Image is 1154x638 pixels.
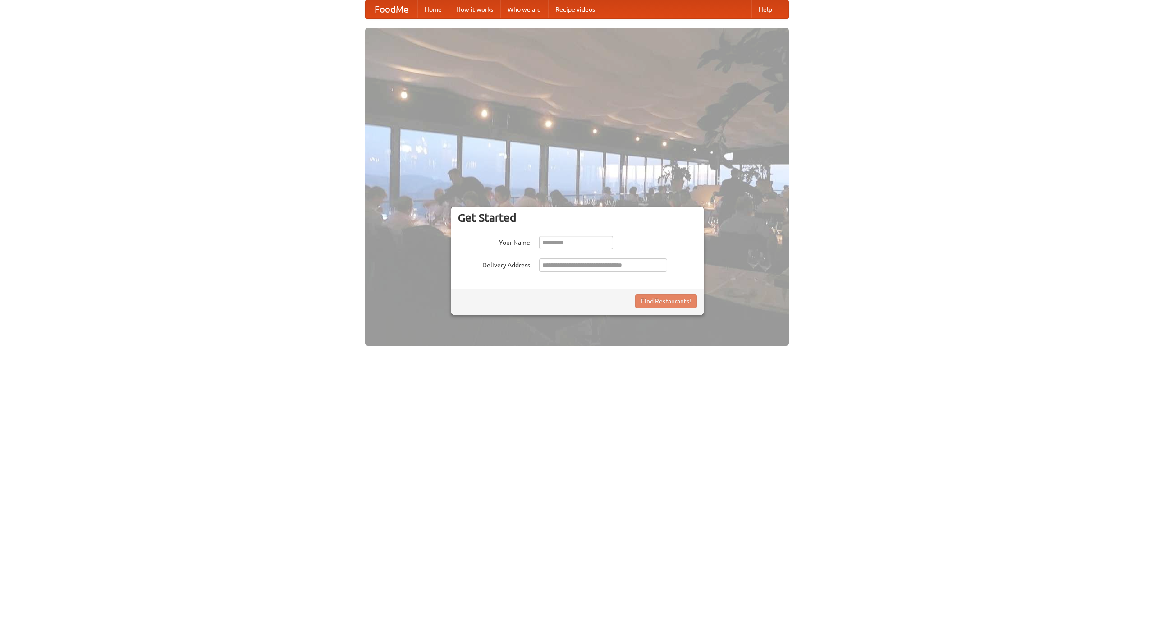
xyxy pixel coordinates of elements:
a: How it works [449,0,500,18]
label: Delivery Address [458,258,530,270]
a: Home [417,0,449,18]
a: Help [751,0,779,18]
button: Find Restaurants! [635,294,697,308]
a: Who we are [500,0,548,18]
a: Recipe videos [548,0,602,18]
h3: Get Started [458,211,697,225]
label: Your Name [458,236,530,247]
a: FoodMe [366,0,417,18]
